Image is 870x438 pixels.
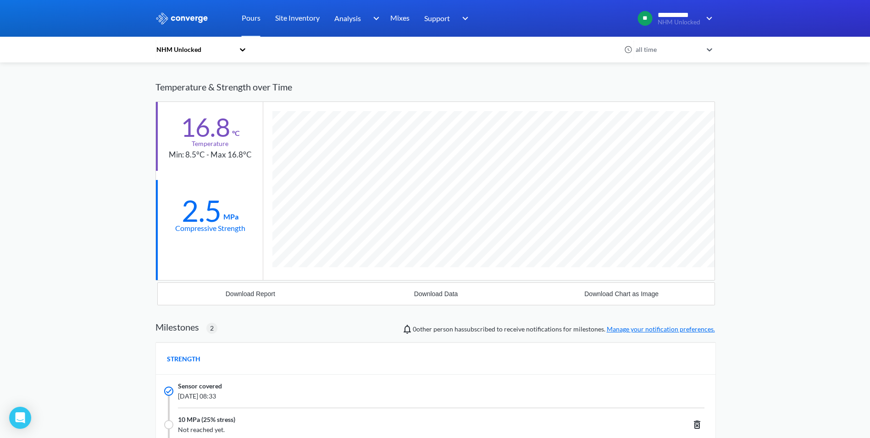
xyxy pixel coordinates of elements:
span: Analysis [334,12,361,24]
div: Min: 8.5°C - Max 16.8°C [169,149,252,161]
div: 2.5 [182,199,222,222]
span: NHM Unlocked [658,19,700,26]
span: 0 other [413,325,432,333]
span: STRENGTH [167,354,200,364]
div: Download Chart as Image [584,290,659,298]
div: Temperature [192,139,228,149]
div: Compressive Strength [175,222,245,234]
div: Temperature & Strength over Time [155,73,715,101]
span: 10 MPa (25% stress) [178,415,235,425]
div: Download Data [414,290,458,298]
div: Open Intercom Messenger [9,407,31,429]
img: icon-clock.svg [624,45,632,54]
span: Sensor covered [178,381,222,391]
div: Download Report [226,290,275,298]
button: Download Report [158,283,344,305]
img: downArrow.svg [367,13,382,24]
a: Manage your notification preferences. [607,325,715,333]
button: Download Chart as Image [529,283,715,305]
span: 2 [210,323,214,333]
span: Not reached yet. [178,425,593,435]
button: Download Data [343,283,529,305]
div: all time [633,45,702,55]
img: downArrow.svg [456,13,471,24]
div: NHM Unlocked [155,45,234,55]
img: notifications-icon.svg [402,324,413,335]
div: 16.8 [181,116,230,139]
img: logo_ewhite.svg [155,12,209,24]
h2: Milestones [155,321,199,332]
span: Support [424,12,450,24]
span: [DATE] 08:33 [178,391,593,401]
span: person has subscribed to receive notifications for milestones. [413,324,715,334]
img: downArrow.svg [700,13,715,24]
